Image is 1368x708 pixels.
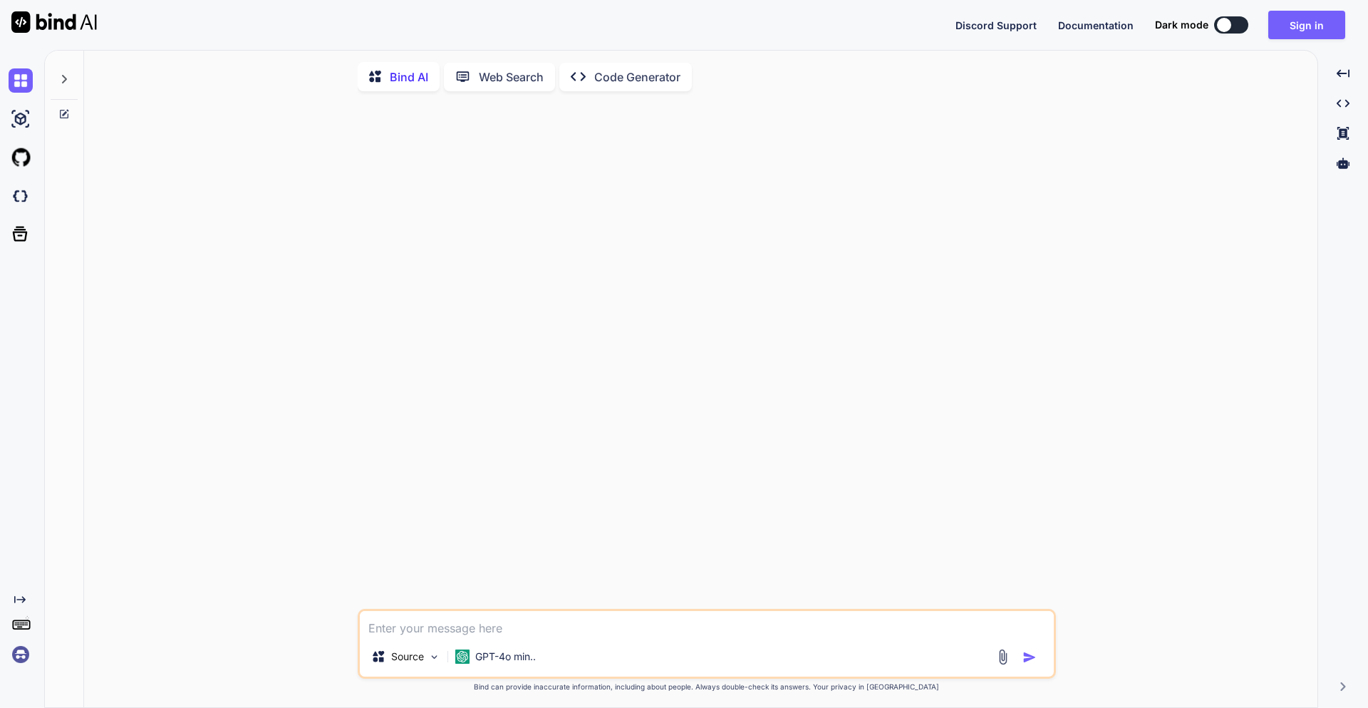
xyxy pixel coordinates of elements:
[390,68,428,86] p: Bind AI
[1022,650,1037,665] img: icon
[9,107,33,131] img: ai-studio
[995,649,1011,665] img: attachment
[955,18,1037,33] button: Discord Support
[475,650,536,664] p: GPT-4o min..
[594,68,680,86] p: Code Generator
[9,184,33,208] img: darkCloudIdeIcon
[1058,19,1134,31] span: Documentation
[1155,18,1208,32] span: Dark mode
[358,682,1056,692] p: Bind can provide inaccurate information, including about people. Always double-check its answers....
[1058,18,1134,33] button: Documentation
[391,650,424,664] p: Source
[955,19,1037,31] span: Discord Support
[9,642,33,667] img: signin
[1268,11,1345,39] button: Sign in
[11,11,97,33] img: Bind AI
[455,650,470,664] img: GPT-4o mini
[428,651,440,663] img: Pick Models
[9,145,33,170] img: githubLight
[479,68,544,86] p: Web Search
[9,68,33,93] img: chat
